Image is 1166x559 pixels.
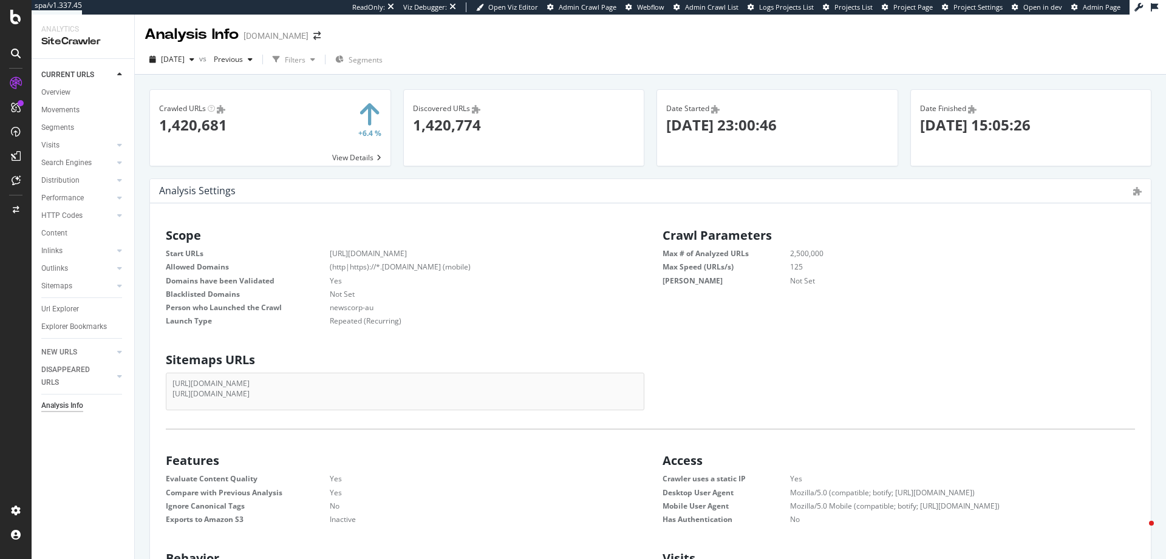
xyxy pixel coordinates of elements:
a: Analysis Info [41,399,126,412]
dd: Mozilla/5.0 Mobile (compatible; botify; [URL][DOMAIN_NAME]) [760,501,1135,511]
span: Logs Projects List [759,2,814,12]
p: [DATE] 23:00:46 [666,115,888,135]
dd: 2,500,000 [760,248,1135,259]
a: HTTP Codes [41,209,114,222]
dd: Yes [299,487,638,498]
div: Filters [285,55,305,65]
dt: Person who Launched the Crawl [166,302,330,313]
div: Visits [41,139,60,152]
span: Webflow [637,2,664,12]
h2: Features [166,454,644,467]
div: Movements [41,104,80,117]
a: Outlinks [41,262,114,275]
a: NEW URLS [41,346,114,359]
div: Performance [41,192,84,205]
dd: No [760,514,1135,524]
dd: Inactive [299,514,638,524]
dd: No [299,501,638,511]
dt: Start URLs [166,248,330,259]
div: HTTP Codes [41,209,83,222]
span: 2025 Sep. 16th [161,54,185,64]
a: Project Settings [942,2,1003,12]
dt: Exports to Amazon S3 [166,514,330,524]
span: Date Finished [920,103,966,113]
dt: Crawler uses a static IP [663,473,790,484]
i: Admin [472,105,480,113]
dt: Desktop User Agent [663,487,790,498]
a: Inlinks [41,245,114,257]
a: Overview [41,86,126,99]
li: [URL][DOMAIN_NAME] [172,378,638,388]
i: Admin [711,105,720,113]
span: Admin Page [1083,2,1120,12]
a: Logs Projects List [748,2,814,12]
div: Overview [41,86,70,99]
div: SiteCrawler [41,35,124,49]
button: [DATE] [145,50,199,69]
div: Search Engines [41,157,92,169]
button: Segments [330,50,387,69]
div: Distribution [41,174,80,187]
dt: Launch Type [166,316,330,326]
h2: Sitemaps URLs [166,353,644,367]
i: Admin [1133,187,1142,195]
dt: Has Authentication [663,514,790,524]
div: Url Explorer [41,303,79,316]
div: Outlinks [41,262,68,275]
h2: Crawl Parameters [663,229,1141,242]
dt: [PERSON_NAME] [663,276,790,286]
h4: Analysis Settings [159,183,236,199]
span: Open in dev [1023,2,1062,12]
a: Project Page [882,2,933,12]
a: Sitemaps [41,280,114,293]
div: Inlinks [41,245,63,257]
h2: Scope [166,229,644,242]
div: arrow-right-arrow-left [313,32,321,40]
div: Explorer Bookmarks [41,320,107,333]
dd: [URL][DOMAIN_NAME] [299,248,638,259]
span: Segments [349,55,383,65]
div: Content [41,227,67,240]
a: Segments [41,121,126,134]
i: Admin [968,105,977,113]
div: CURRENT URLS [41,69,94,81]
button: Previous [209,50,257,69]
button: Filters [268,50,320,69]
div: Analysis Info [145,24,239,45]
a: Distribution [41,174,114,187]
dd: Yes [299,276,638,286]
span: Open Viz Editor [488,2,538,12]
a: Admin Crawl List [673,2,738,12]
div: Analysis Info [41,399,83,412]
div: Analytics [41,24,124,35]
a: Open Viz Editor [476,2,538,12]
span: Discovered URLs [413,103,470,113]
dd: Repeated (Recurring) [299,316,638,326]
dt: Compare with Previous Analysis [166,487,330,498]
a: Movements [41,104,126,117]
dt: Blacklisted Domains [166,289,330,299]
p: 1,420,774 [413,115,635,135]
a: Open in dev [1012,2,1062,12]
div: DISAPPEARED URLS [41,364,103,389]
dt: Mobile User Agent [663,501,790,511]
a: Admin Crawl Page [547,2,616,12]
span: vs [199,53,209,64]
div: ReadOnly: [352,2,385,12]
dt: Ignore Canonical Tags [166,501,330,511]
div: Sitemaps [41,280,72,293]
dt: Max Speed (URLs/s) [663,262,790,272]
span: Projects List [834,2,873,12]
span: Project Settings [953,2,1003,12]
a: Explorer Bookmarks [41,320,126,333]
div: NEW URLS [41,346,77,359]
dt: Evaluate Content Quality [166,473,330,484]
span: Previous [209,54,243,64]
a: Content [41,227,126,240]
dd: 125 [760,262,1135,272]
iframe: Intercom live chat [1125,518,1154,547]
dd: Yes [760,473,1135,484]
dd: Not Set [299,289,638,299]
i: Admin [217,105,225,113]
span: Date Started [666,103,709,113]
